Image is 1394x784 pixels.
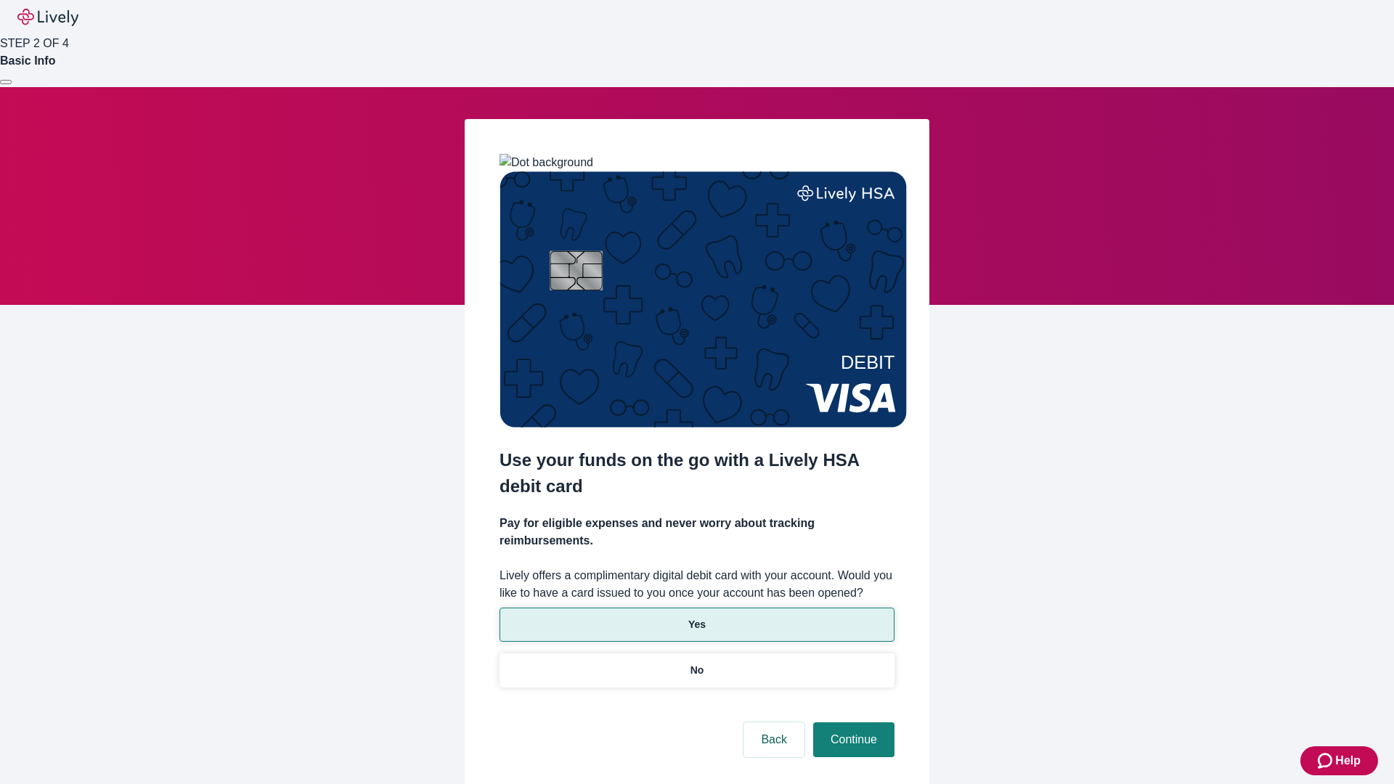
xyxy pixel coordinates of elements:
[500,653,894,687] button: No
[690,663,704,678] p: No
[743,722,804,757] button: Back
[500,154,593,171] img: Dot background
[500,171,907,428] img: Debit card
[688,617,706,632] p: Yes
[813,722,894,757] button: Continue
[500,567,894,602] label: Lively offers a complimentary digital debit card with your account. Would you like to have a card...
[500,447,894,499] h2: Use your funds on the go with a Lively HSA debit card
[500,515,894,550] h4: Pay for eligible expenses and never worry about tracking reimbursements.
[1318,752,1335,769] svg: Zendesk support icon
[1335,752,1361,769] span: Help
[17,9,78,26] img: Lively
[1300,746,1378,775] button: Zendesk support iconHelp
[500,608,894,642] button: Yes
